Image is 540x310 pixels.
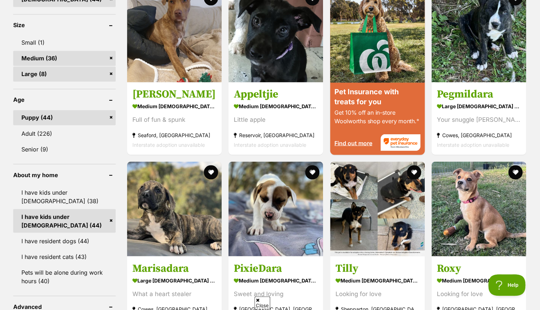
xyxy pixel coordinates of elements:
[13,66,116,81] a: Large (8)
[13,249,116,264] a: I have resident cats (43)
[127,82,222,155] a: [PERSON_NAME] medium [DEMOGRAPHIC_DATA] Dog Full of fun & spunk Seaford, [GEOGRAPHIC_DATA] Inters...
[13,233,116,248] a: I have resident dogs (44)
[437,261,521,275] h3: Roxy
[234,115,318,125] div: Little apple
[254,296,270,309] span: Close
[437,101,521,111] strong: large [DEMOGRAPHIC_DATA] Dog
[234,261,318,275] h3: PixieDara
[488,274,526,296] iframe: Help Scout Beacon - Open
[132,130,216,140] strong: Seaford, [GEOGRAPHIC_DATA]
[437,289,521,299] div: Looking for love
[132,275,216,285] strong: large [DEMOGRAPHIC_DATA] Dog
[437,115,521,125] div: Your snuggle [PERSON_NAME]
[204,165,218,179] button: favourite
[13,141,116,156] a: Senior (9)
[234,275,318,285] strong: medium [DEMOGRAPHIC_DATA] Dog
[132,115,216,125] div: Full of fun & spunk
[432,161,526,256] img: Roxy - Australian Cattle Dog
[437,275,521,285] strong: medium [DEMOGRAPHIC_DATA] Dog
[13,303,116,310] header: Advanced
[335,275,419,285] strong: medium [DEMOGRAPHIC_DATA] Dog
[234,130,318,140] strong: Reservoir, [GEOGRAPHIC_DATA]
[132,87,216,101] h3: [PERSON_NAME]
[509,165,523,179] button: favourite
[132,261,216,275] h3: Marisadara
[13,110,116,125] a: Puppy (44)
[432,82,526,155] a: Pegmildara large [DEMOGRAPHIC_DATA] Dog Your snuggle [PERSON_NAME] Cowes, [GEOGRAPHIC_DATA] Inter...
[437,141,509,147] span: Interstate adoption unavailable
[234,141,306,147] span: Interstate adoption unavailable
[13,51,116,66] a: Medium (36)
[13,185,116,208] a: I have kids under [DEMOGRAPHIC_DATA] (38)
[407,165,421,179] button: favourite
[127,161,222,256] img: Marisadara - Bull Arab Dog
[132,141,205,147] span: Interstate adoption unavailable
[13,171,116,178] header: About my home
[13,96,116,103] header: Age
[330,161,425,256] img: Tilly - Australian Kelpie Dog
[13,22,116,28] header: Size
[234,87,318,101] h3: Appeltjie
[335,261,419,275] h3: Tilly
[437,87,521,101] h3: Pegmildara
[13,126,116,141] a: Adult (226)
[234,289,318,299] div: Sweet and loving
[13,265,116,288] a: Pets will be alone during work hours (40)
[437,130,521,140] strong: Cowes, [GEOGRAPHIC_DATA]
[228,161,323,256] img: PixieDara - Bull Arab Dog
[13,209,116,232] a: I have kids under [DEMOGRAPHIC_DATA] (44)
[13,35,116,50] a: Small (1)
[228,82,323,155] a: Appeltjie medium [DEMOGRAPHIC_DATA] Dog Little apple Reservoir, [GEOGRAPHIC_DATA] Interstate adop...
[132,289,216,299] div: What a heart stealer
[335,289,419,299] div: Looking for love
[306,165,320,179] button: favourite
[132,101,216,111] strong: medium [DEMOGRAPHIC_DATA] Dog
[234,101,318,111] strong: medium [DEMOGRAPHIC_DATA] Dog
